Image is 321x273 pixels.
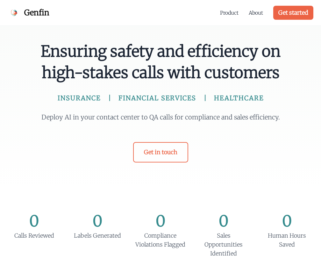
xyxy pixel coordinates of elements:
[108,94,111,103] span: |
[38,113,283,122] p: Deploy AI in your contact center to QA calls for compliance and sales efficiency.
[134,231,187,249] div: Compliance Violations Flagged
[71,213,124,229] div: 0
[8,6,49,19] a: Genfin
[204,94,206,103] span: |
[58,94,101,103] span: INSURANCE
[133,142,188,162] a: Get in touch
[23,41,298,83] span: Ensuring safety and efficiency on high-stakes calls with customers
[260,213,313,229] div: 0
[71,231,124,240] div: Labels Generated
[197,213,250,229] div: 0
[197,231,250,258] div: Sales Opportunities Identified
[273,6,313,20] a: Get started
[118,94,196,103] span: FINANCIAL SERVICES
[8,6,20,19] img: Genfin Logo
[8,231,61,240] div: Calls Reviewed
[134,213,187,229] div: 0
[214,94,264,103] span: HEALTHCARE
[24,8,49,18] span: Genfin
[249,9,263,17] a: About
[220,9,239,17] a: Product
[8,213,61,229] div: 0
[260,231,313,249] div: Human Hours Saved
